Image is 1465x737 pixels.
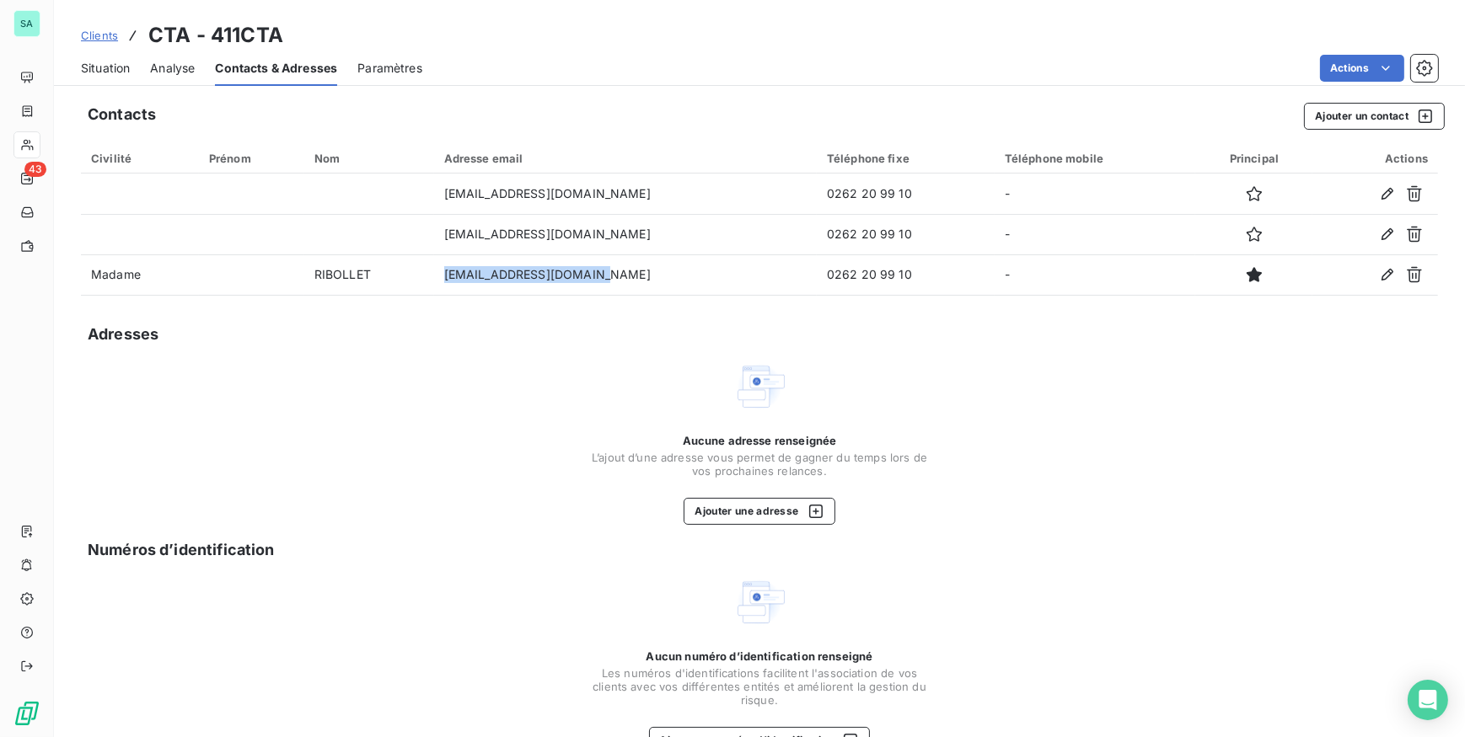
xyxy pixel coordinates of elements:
[817,254,995,295] td: 0262 20 99 10
[81,254,199,295] td: Madame
[13,700,40,727] img: Logo LeanPay
[148,20,283,51] h3: CTA - 411CTA
[683,434,837,447] span: Aucune adresse renseignée
[150,60,195,77] span: Analyse
[91,152,189,165] div: Civilité
[684,498,834,525] button: Ajouter une adresse
[1320,55,1404,82] button: Actions
[88,538,275,562] h5: Numéros d’identification
[995,174,1196,214] td: -
[647,649,873,663] span: Aucun numéro d’identification renseigné
[995,254,1196,295] td: -
[817,174,995,214] td: 0262 20 99 10
[209,152,294,165] div: Prénom
[24,162,46,177] span: 43
[304,254,434,295] td: RIBOLLET
[434,214,817,254] td: [EMAIL_ADDRESS][DOMAIN_NAME]
[81,27,118,44] a: Clients
[732,575,786,629] img: Empty state
[434,174,817,214] td: [EMAIL_ADDRESS][DOMAIN_NAME]
[817,214,995,254] td: 0262 20 99 10
[314,152,424,165] div: Nom
[1205,152,1302,165] div: Principal
[732,360,786,414] img: Empty state
[591,451,928,478] span: L’ajout d’une adresse vous permet de gagner du temps lors de vos prochaines relances.
[13,165,40,192] a: 43
[81,60,130,77] span: Situation
[1005,152,1186,165] div: Téléphone mobile
[444,152,807,165] div: Adresse email
[88,103,156,126] h5: Contacts
[995,214,1196,254] td: -
[13,10,40,37] div: SA
[1323,152,1428,165] div: Actions
[88,323,158,346] h5: Adresses
[434,254,817,295] td: [EMAIL_ADDRESS][DOMAIN_NAME]
[81,29,118,42] span: Clients
[357,60,422,77] span: Paramètres
[1304,103,1445,130] button: Ajouter un contact
[591,666,928,707] span: Les numéros d'identifications facilitent l'association de vos clients avec vos différentes entité...
[827,152,985,165] div: Téléphone fixe
[215,60,337,77] span: Contacts & Adresses
[1408,680,1448,720] div: Open Intercom Messenger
